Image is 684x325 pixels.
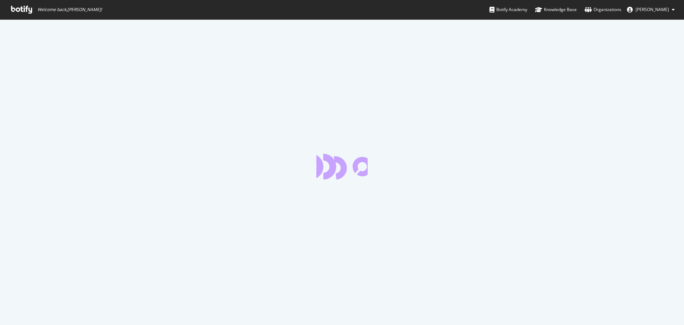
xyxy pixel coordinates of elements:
[621,4,680,15] button: [PERSON_NAME]
[316,154,368,179] div: animation
[535,6,577,13] div: Knowledge Base
[636,6,669,12] span: Evelina Stankevic
[489,6,527,13] div: Botify Academy
[37,7,102,12] span: Welcome back, [PERSON_NAME] !
[585,6,621,13] div: Organizations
